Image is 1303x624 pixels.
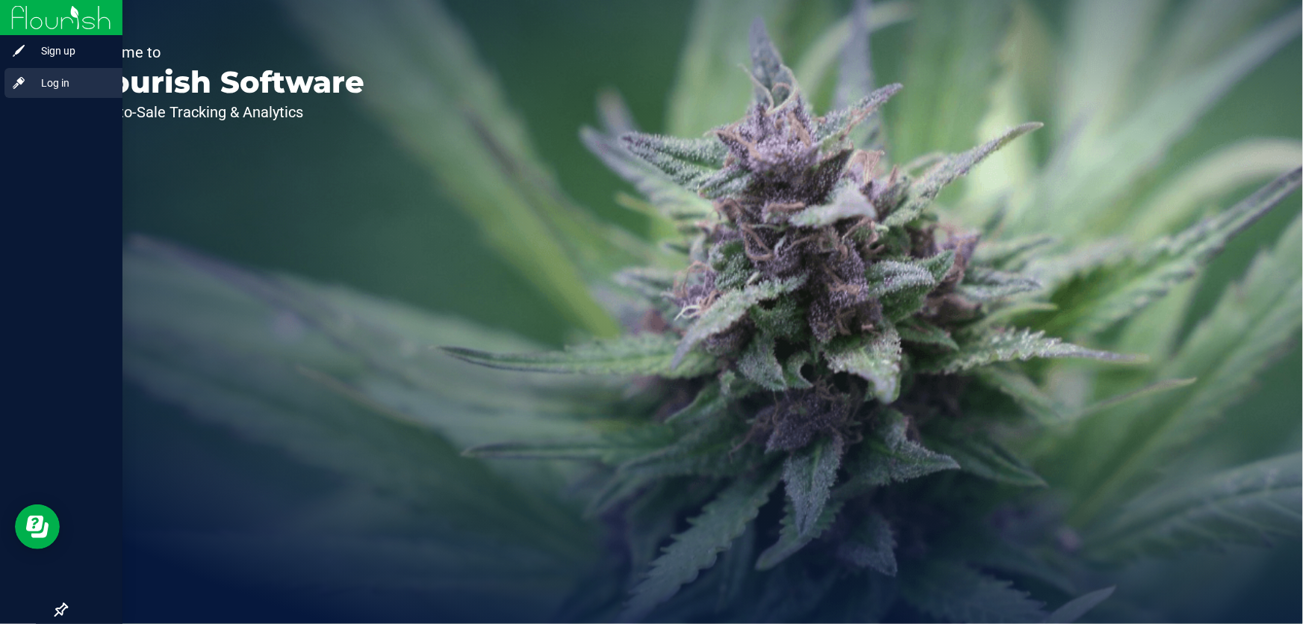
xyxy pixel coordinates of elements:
[11,43,26,58] inline-svg: Sign up
[15,504,60,549] iframe: Resource center
[81,45,364,60] p: Welcome to
[11,75,26,90] inline-svg: Log in
[26,74,116,92] span: Log in
[81,67,364,97] p: Flourish Software
[81,105,364,120] p: Seed-to-Sale Tracking & Analytics
[26,42,116,60] span: Sign up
